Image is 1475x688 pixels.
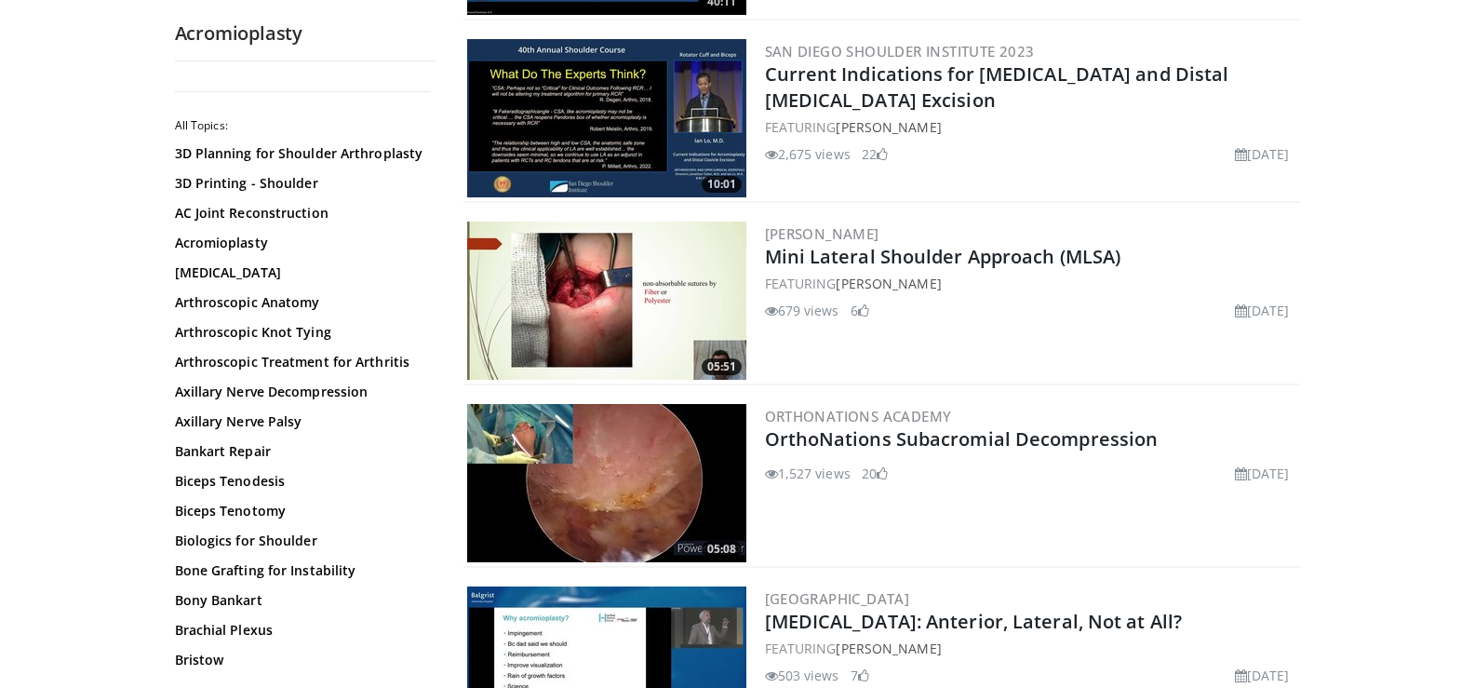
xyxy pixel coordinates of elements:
[1235,666,1290,685] li: [DATE]
[175,293,426,312] a: Arthroscopic Anatomy
[175,502,426,520] a: Biceps Tenotomy
[765,639,1297,658] div: FEATURING
[467,404,746,562] a: 05:08
[1235,464,1290,483] li: [DATE]
[175,472,426,491] a: Biceps Tenodesis
[765,144,851,164] li: 2,675 views
[467,222,746,380] img: 8a8f116e-8992-4857-bfe1-adf8f74b482b.300x170_q85_crop-smart_upscale.jpg
[765,244,1121,269] a: Mini Lateral Shoulder Approach (MLSA)
[175,561,426,580] a: Bone Grafting for Instability
[175,174,426,193] a: 3D Printing - Shoulder
[175,442,426,461] a: Bankart Repair
[836,640,941,657] a: [PERSON_NAME]
[175,118,431,133] h2: All Topics:
[702,176,742,193] span: 10:01
[1235,301,1290,320] li: [DATE]
[862,144,888,164] li: 22
[175,591,426,610] a: Bony Bankart
[851,666,869,685] li: 7
[175,383,426,401] a: Axillary Nerve Decompression
[765,42,1035,61] a: San Diego Shoulder Institute 2023
[702,358,742,375] span: 05:51
[765,407,952,425] a: OrthoNations Academy
[702,541,742,558] span: 05:08
[175,353,426,371] a: Arthroscopic Treatment for Arthritis
[765,61,1229,113] a: Current Indications for [MEDICAL_DATA] and Distal [MEDICAL_DATA] Excision
[467,404,746,562] img: 73d7397b-d951-47b1-8132-4150f8924e8f.300x170_q85_crop-smart_upscale.jpg
[765,464,851,483] li: 1,527 views
[175,621,426,640] a: Brachial Plexus
[765,426,1159,452] a: OrthoNations Subacromial Decompression
[836,275,941,292] a: [PERSON_NAME]
[175,234,426,252] a: Acromioplasty
[765,301,839,320] li: 679 views
[175,651,426,669] a: Bristow
[175,204,426,223] a: AC Joint Reconstruction
[765,274,1297,293] div: FEATURING
[467,222,746,380] a: 05:51
[175,263,426,282] a: [MEDICAL_DATA]
[862,464,888,483] li: 20
[175,323,426,342] a: Arthroscopic Knot Tying
[1235,144,1290,164] li: [DATE]
[175,412,426,431] a: Axillary Nerve Palsy
[175,532,426,550] a: Biologics for Shoulder
[836,118,941,136] a: [PERSON_NAME]
[175,21,436,46] h2: Acromioplasty
[765,666,839,685] li: 503 views
[467,39,746,197] img: 5db54944-aff2-4781-9e9c-37f7ff1d3405.300x170_q85_crop-smart_upscale.jpg
[765,609,1183,634] a: [MEDICAL_DATA]: Anterior, Lateral, Not at All?
[175,144,426,163] a: 3D Planning for Shoulder Arthroplasty
[765,117,1297,137] div: FEATURING
[765,224,879,243] a: [PERSON_NAME]
[851,301,869,320] li: 6
[467,39,746,197] a: 10:01
[765,589,910,608] a: [GEOGRAPHIC_DATA]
